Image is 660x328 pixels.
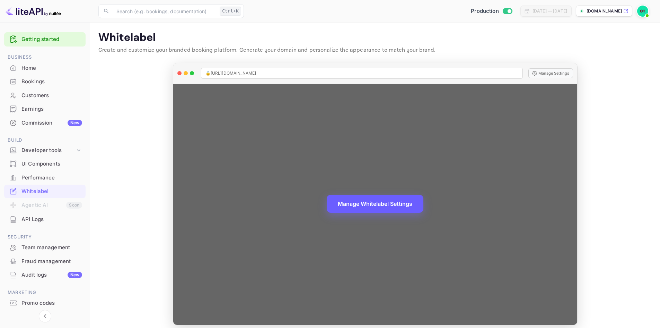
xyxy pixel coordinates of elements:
[21,78,82,86] div: Bookings
[21,160,82,168] div: UI Components
[220,7,241,16] div: Ctrl+K
[21,105,82,113] div: Earnings
[4,75,86,88] a: Bookings
[98,46,652,54] p: Create and customize your branded booking platform. Generate your domain and personalize the appe...
[4,32,86,47] div: Getting started
[4,171,86,184] a: Performance
[471,7,499,15] span: Production
[4,185,86,197] a: Whitelabel
[21,271,82,279] div: Audit logs
[39,310,51,322] button: Collapse navigation
[21,244,82,252] div: Team management
[4,255,86,268] div: Fraud management
[4,136,86,144] span: Build
[637,6,648,17] img: Oussama Tali
[4,157,86,170] a: UI Components
[21,299,82,307] div: Promo codes
[4,61,86,75] div: Home
[4,185,86,198] div: Whitelabel
[587,8,622,14] p: [DOMAIN_NAME]
[68,120,82,126] div: New
[21,216,82,224] div: API Logs
[6,6,61,17] img: LiteAPI logo
[4,296,86,310] div: Promo codes
[528,68,573,78] button: Manage Settings
[21,92,82,100] div: Customers
[4,296,86,309] a: Promo codes
[4,157,86,171] div: UI Components
[4,289,86,296] span: Marketing
[21,146,75,154] div: Developer tools
[4,116,86,129] a: CommissionNew
[4,233,86,241] span: Security
[4,213,86,226] a: API Logs
[4,102,86,115] a: Earnings
[4,102,86,116] div: Earnings
[4,61,86,74] a: Home
[533,8,567,14] div: [DATE] — [DATE]
[4,89,86,102] a: Customers
[4,241,86,254] div: Team management
[4,255,86,268] a: Fraud management
[21,174,82,182] div: Performance
[468,7,515,15] div: Switch to Sandbox mode
[4,268,86,281] a: Audit logsNew
[205,70,256,76] span: 🔒 [URL][DOMAIN_NAME]
[68,272,82,278] div: New
[21,64,82,72] div: Home
[327,195,423,213] button: Manage Whitelabel Settings
[4,241,86,254] a: Team management
[21,119,82,127] div: Commission
[21,258,82,266] div: Fraud management
[21,35,82,43] a: Getting started
[4,213,86,226] div: API Logs
[4,144,86,157] div: Developer tools
[4,53,86,61] span: Business
[21,187,82,195] div: Whitelabel
[4,116,86,130] div: CommissionNew
[112,4,217,18] input: Search (e.g. bookings, documentation)
[98,31,652,45] p: Whitelabel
